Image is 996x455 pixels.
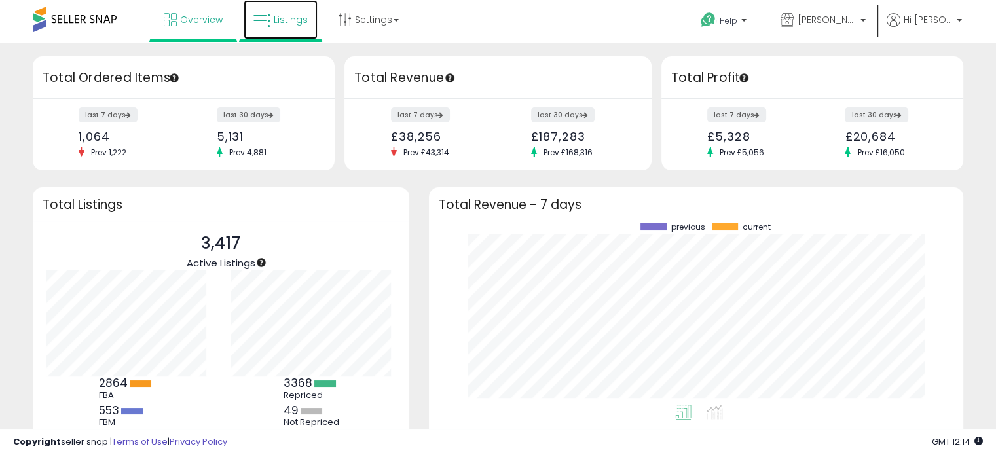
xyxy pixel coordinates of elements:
span: previous [671,223,705,232]
span: current [743,223,771,232]
span: Overview [180,13,223,26]
span: Prev: £43,314 [397,147,456,158]
div: £187,283 [531,130,629,143]
b: 49 [284,403,299,418]
div: Tooltip anchor [738,72,750,84]
b: 2864 [99,375,128,391]
span: Prev: £16,050 [851,147,911,158]
span: Prev: 1,222 [84,147,133,158]
i: Get Help [700,12,716,28]
div: seller snap | | [13,436,227,448]
div: Tooltip anchor [168,72,180,84]
label: last 7 days [707,107,766,122]
div: Repriced [284,390,342,401]
span: [PERSON_NAME] [798,13,857,26]
div: 1,064 [79,130,174,143]
div: Tooltip anchor [444,72,456,84]
div: £5,328 [707,130,802,143]
div: Tooltip anchor [255,257,267,268]
span: Prev: £168,316 [537,147,599,158]
span: Listings [274,13,308,26]
label: last 7 days [79,107,138,122]
b: 3368 [284,375,312,391]
div: 5,131 [217,130,312,143]
label: last 7 days [391,107,450,122]
div: FBM [99,417,158,428]
span: Prev: £5,056 [713,147,771,158]
h3: Total Ordered Items [43,69,325,87]
p: 3,417 [187,231,255,256]
div: Not Repriced [284,417,342,428]
span: Hi [PERSON_NAME] [904,13,953,26]
h3: Total Profit [671,69,953,87]
h3: Total Revenue - 7 days [439,200,953,209]
a: Help [690,2,760,43]
h3: Total Listings [43,200,399,209]
h3: Total Revenue [354,69,642,87]
b: 553 [99,403,119,418]
a: Hi [PERSON_NAME] [887,13,962,43]
div: £38,256 [391,130,489,143]
div: £20,684 [845,130,940,143]
span: 2025-08-13 12:14 GMT [932,435,983,448]
label: last 30 days [845,107,908,122]
a: Privacy Policy [170,435,227,448]
span: Prev: 4,881 [223,147,273,158]
div: FBA [99,390,158,401]
span: Help [720,15,737,26]
a: Terms of Use [112,435,168,448]
span: Active Listings [187,256,255,270]
strong: Copyright [13,435,61,448]
label: last 30 days [531,107,595,122]
label: last 30 days [217,107,280,122]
